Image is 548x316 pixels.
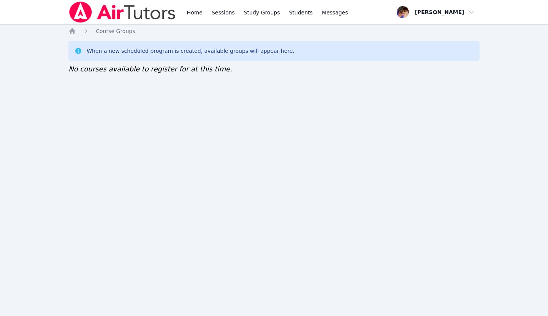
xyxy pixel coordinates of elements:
a: Course Groups [96,27,135,35]
div: When a new scheduled program is created, available groups will appear here. [87,47,295,55]
span: No courses available to register for at this time. [68,65,232,73]
img: Air Tutors [68,2,176,23]
span: Messages [322,9,348,16]
nav: Breadcrumb [68,27,480,35]
span: Course Groups [96,28,135,34]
